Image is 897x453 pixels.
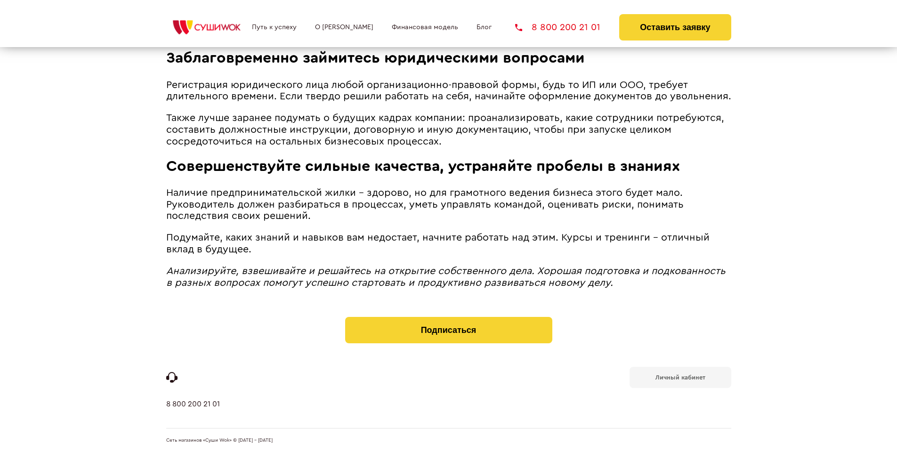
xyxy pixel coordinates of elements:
[532,23,600,32] span: 8 800 200 21 01
[166,159,680,174] span: Совершенствуйте сильные качества, устраняйте пробелы в знаниях
[166,438,273,444] span: Сеть магазинов «Суши Wok» © [DATE] - [DATE]
[166,233,710,254] span: Подумайте, каких знаний и навыков вам недостает, начните работать над этим. Курсы и тренинги – от...
[166,266,726,288] i: Анализируйте, взвешивайте и решайтесь на открытие собственного дела. Хорошая подготовка и подкова...
[166,113,724,146] span: Также лучше заранее подумать о будущих кадрах компании: проанализировать, какие сотрудники потреб...
[392,24,458,31] a: Финансовая модель
[252,24,297,31] a: Путь к успеху
[619,14,731,40] button: Оставить заявку
[315,24,373,31] a: О [PERSON_NAME]
[477,24,492,31] a: Блог
[166,188,684,221] span: Наличие предпринимательской жилки – здорово, но для грамотного ведения бизнеса этого будет мало. ...
[655,374,705,380] b: Личный кабинет
[515,23,600,32] a: 8 800 200 21 01
[166,80,731,102] span: Регистрация юридического лица любой организационно-правовой формы, будь то ИП или ООО, требует дл...
[630,367,731,388] a: Личный кабинет
[166,400,220,428] a: 8 800 200 21 01
[166,50,585,65] span: Заблаговременно займитесь юридическими вопросами
[345,317,552,343] button: Подписаться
